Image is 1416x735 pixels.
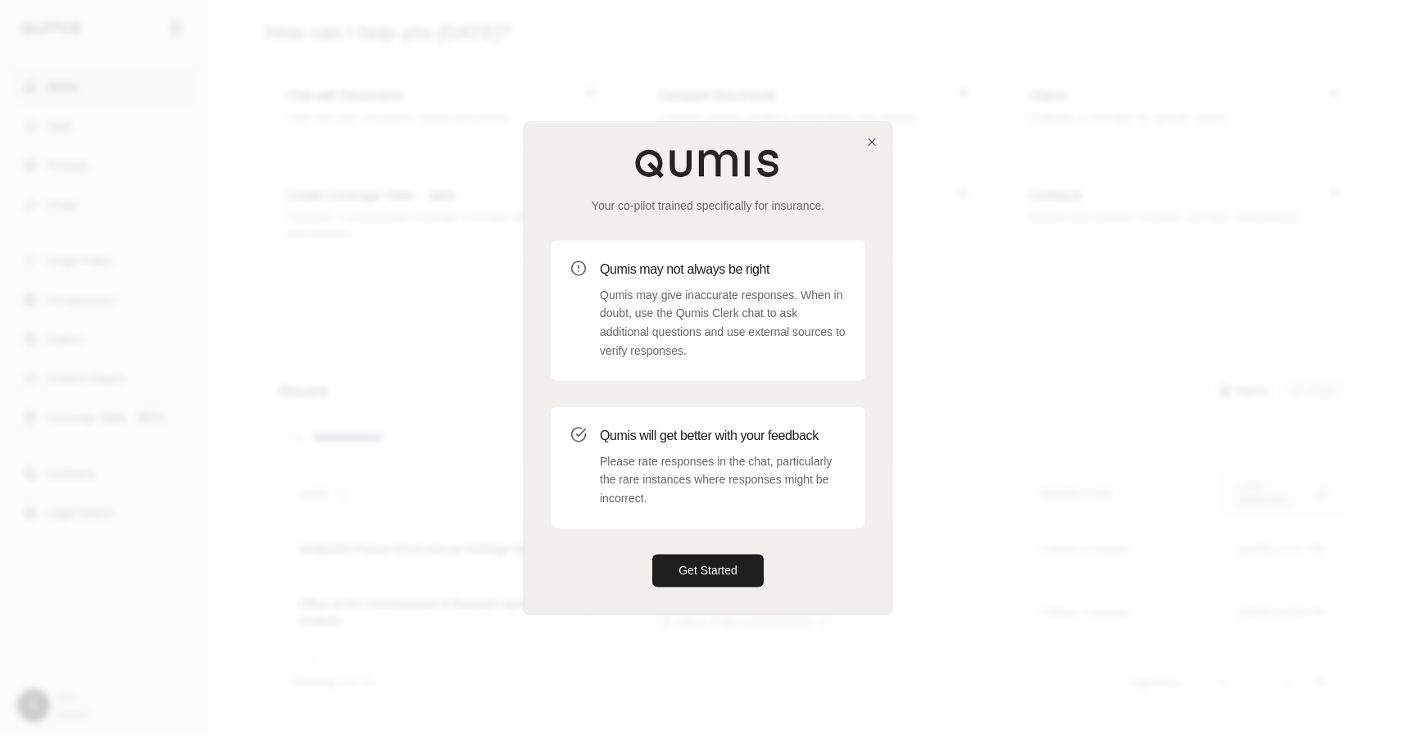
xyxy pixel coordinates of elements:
h3: Qumis will get better with your feedback [600,426,846,446]
button: Get Started [652,554,764,587]
p: Your co-pilot trained specifically for insurance. [551,197,865,214]
p: Qumis may give inaccurate responses. When in doubt, use the Qumis Clerk chat to ask additional qu... [600,286,846,361]
h3: Qumis may not always be right [600,260,846,279]
p: Please rate responses in the chat, particularly the rare instances where responses might be incor... [600,452,846,508]
img: Qumis Logo [634,148,782,178]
